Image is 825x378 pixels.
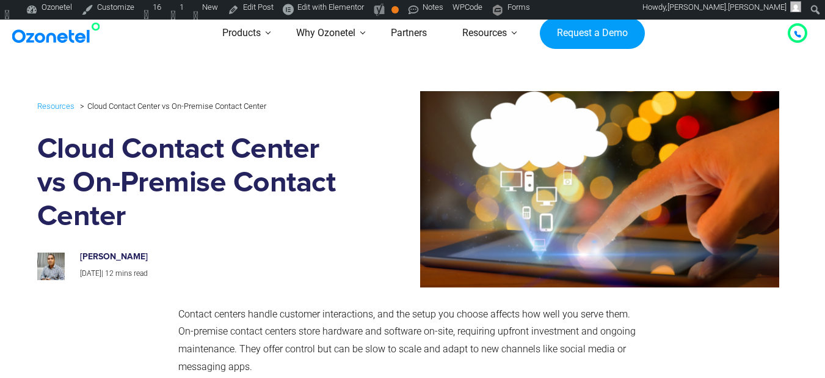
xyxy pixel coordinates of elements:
span: Edit with Elementor [297,2,364,12]
h6: [PERSON_NAME] [80,252,338,262]
a: Resources [37,99,75,113]
span: 12 [105,269,114,278]
a: Request a Demo [540,18,644,50]
a: Why Ozonetel [278,12,373,55]
p: | [80,267,338,281]
p: Contact centers handle customer interactions, and the setup you choose affects how well you serve... [178,306,642,376]
a: Resources [445,12,525,55]
a: Products [205,12,278,55]
li: Cloud Contact Center vs On-Premise Contact Center [77,98,266,114]
div: OK [391,6,399,13]
img: prashanth-kancherla_avatar_1-200x200.jpeg [37,253,65,280]
a: Partners [373,12,445,55]
span: mins read [115,269,148,278]
h1: Cloud Contact Center vs On-Premise Contact Center [37,133,351,234]
span: [PERSON_NAME].[PERSON_NAME] [667,2,787,12]
span: [DATE] [80,269,101,278]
